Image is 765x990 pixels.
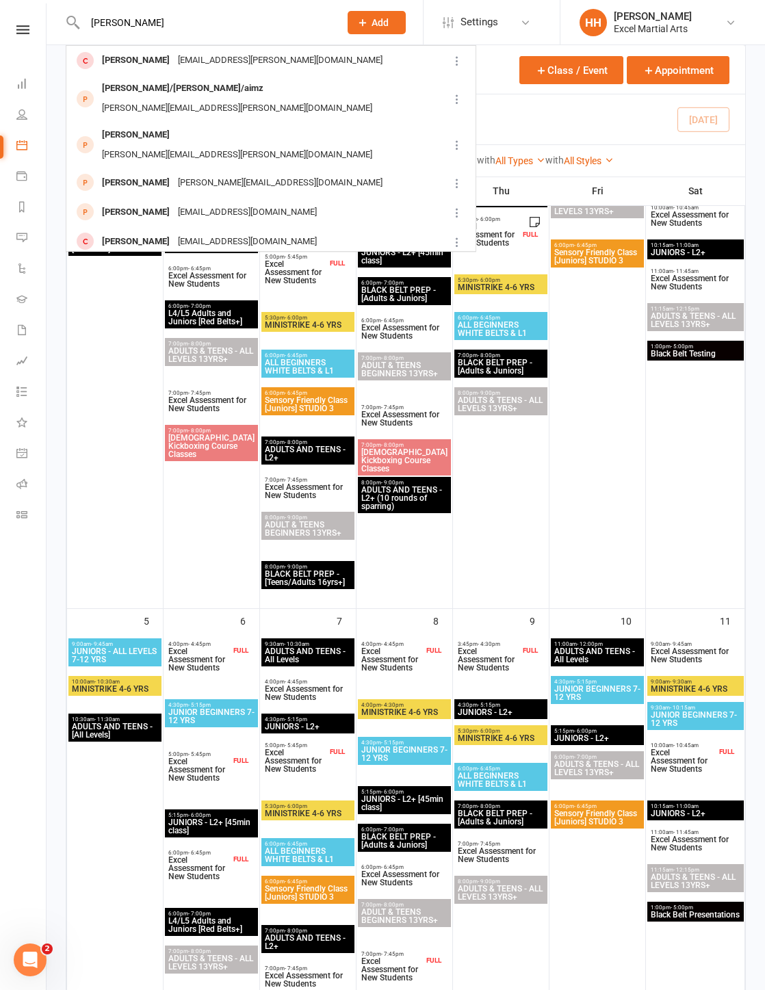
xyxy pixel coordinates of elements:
span: MINISTRIKE 4-6 YRS [264,809,352,818]
span: - 6:00pm [478,277,500,283]
div: [PERSON_NAME][EMAIL_ADDRESS][PERSON_NAME][DOMAIN_NAME] [98,99,376,118]
span: - 5:15pm [188,702,211,708]
span: JUNIORS - L2+ [45min class] [361,248,448,265]
th: Thu [453,177,549,205]
span: - 6:45pm [574,803,597,809]
span: 4:30pm [554,679,641,685]
span: 11:00am [650,268,741,274]
span: 4:30pm [457,702,545,708]
span: Add [372,17,389,28]
span: 11:15am [650,867,741,873]
div: HH [580,9,607,36]
span: - 5:15pm [478,702,500,708]
span: Sensory Friendly Class [Juniors] STUDIO 3 [554,248,641,265]
th: Sat [646,177,745,205]
span: - 4:30pm [478,641,500,647]
span: 7:00pm [361,404,448,411]
span: MINISTRIKE 4-6 YRS [361,708,448,716]
span: Excel Assessment for New Students [361,870,448,887]
span: 6:00pm [168,850,231,856]
span: 3:45pm [457,641,520,647]
span: Sensory Friendly Class [Juniors] STUDIO 3 [264,396,352,413]
span: 6:00pm [554,242,641,248]
div: [EMAIL_ADDRESS][DOMAIN_NAME] [174,203,321,222]
div: FULL [519,229,541,239]
span: 10:15am [650,242,741,248]
span: MINISTRIKE 4-6 YRS [264,321,352,329]
span: ADULTS AND TEENS - L2+ [264,445,352,462]
span: Sensory Friendly Class [Juniors] STUDIO 3 [554,809,641,826]
span: Sensory Friendly Class [Juniors] STUDIO 3 [264,885,352,901]
div: [PERSON_NAME] [614,10,692,23]
a: Reports [16,193,47,224]
span: JUNIOR BEGINNERS 7-12 YRS [650,711,741,727]
span: - 4:45pm [188,641,211,647]
div: FULL [423,645,445,655]
span: Excel Assessment for New Students [168,272,255,288]
span: - 5:45pm [285,254,307,260]
span: - 6:45pm [478,315,500,321]
span: - 6:00pm [478,216,500,222]
span: - 6:45pm [478,766,500,772]
span: - 8:00pm [188,948,211,954]
span: Excel Assessment for New Students [168,396,255,413]
span: 5:00pm [264,254,327,260]
span: ADULTS AND TEENS - All Levels [264,647,352,664]
span: - 9:00pm [381,480,404,486]
span: 11:15am [650,306,741,312]
div: 5 [144,609,163,631]
span: 5:30pm [457,277,545,283]
span: - 4:45pm [381,641,404,647]
span: Excel Assessment for New Students [264,260,327,285]
div: [PERSON_NAME] [98,125,174,145]
a: Payments [16,162,47,193]
span: 5:15pm [457,216,520,222]
span: 7:00pm [168,948,255,954]
span: 5:30pm [264,315,352,321]
span: 7:00pm [264,928,352,934]
span: 9:00am [650,679,741,685]
span: 6:00pm [457,766,545,772]
div: 8 [433,609,452,631]
a: General attendance kiosk mode [16,439,47,470]
span: 8:00pm [264,514,352,521]
span: Excel Assessment for New Students [264,685,352,701]
span: 6:00pm [264,352,352,359]
span: JUNIORS - L2+ [650,248,741,257]
span: 10:00am [650,205,741,211]
span: - 7:45pm [478,841,500,847]
span: 7:00pm [457,352,545,359]
span: 4:00pm [361,702,448,708]
span: ADULTS & TEENS - ALL LEVELS 13YRS+ [457,396,545,413]
span: ADULTS & TEENS - ALL LEVELS 13YRS+ [650,873,741,889]
span: 6:00pm [361,280,448,286]
span: 4:30pm [361,740,448,746]
span: - 6:45pm [574,242,597,248]
a: All Types [495,155,545,166]
a: Class kiosk mode [16,501,47,532]
span: - 12:00pm [577,641,603,647]
span: 1:00pm [650,343,741,350]
span: 5:00pm [264,742,327,748]
span: Settings [461,7,498,38]
span: BLACK BELT PREP - [Adults & Juniors] [457,809,545,826]
span: - 6:00pm [381,789,404,795]
span: ADULTS & TEENS - ALL LEVELS 13YRS+ [554,199,641,216]
span: - 7:45pm [381,404,404,411]
span: 5:30pm [457,728,545,734]
span: L4/L5 Adults and Juniors [Red Belts+] [168,309,255,326]
span: - 5:15pm [574,679,597,685]
div: 6 [240,609,259,631]
span: - 8:00pm [381,442,404,448]
span: 11:00am [650,829,741,835]
div: [PERSON_NAME]/[PERSON_NAME]/aimz [98,79,268,99]
span: [DEMOGRAPHIC_DATA] Kickboxing Course Classes [361,448,448,473]
a: People [16,101,47,131]
div: [EMAIL_ADDRESS][DOMAIN_NAME] [174,232,321,252]
div: FULL [716,746,738,757]
div: FULL [326,746,348,757]
div: FULL [230,854,252,864]
span: BLACK BELT PREP - [Teens/Adults 16yrs+] [264,570,352,586]
span: 10:00am [71,679,159,685]
span: - 8:00pm [381,902,404,908]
